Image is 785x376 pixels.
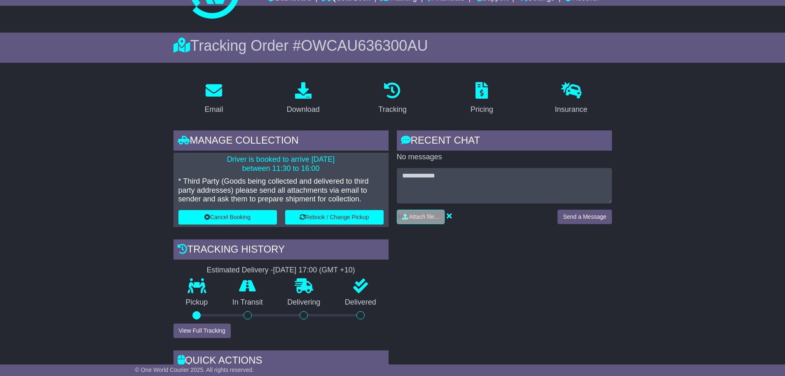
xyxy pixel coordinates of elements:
p: No messages [397,153,612,162]
span: OWCAU636300AU [301,37,428,54]
div: Tracking history [173,239,389,262]
div: Insurance [555,104,588,115]
div: Manage collection [173,130,389,153]
div: Download [287,104,320,115]
div: Quick Actions [173,350,389,373]
p: Driver is booked to arrive [DATE] between 11:30 to 16:00 [178,155,384,173]
p: In Transit [220,298,275,307]
a: Pricing [465,79,499,118]
a: Download [281,79,325,118]
span: © One World Courier 2025. All rights reserved. [135,367,254,373]
div: Estimated Delivery - [173,266,389,275]
button: Send a Message [558,210,612,224]
button: View Full Tracking [173,324,231,338]
button: Rebook / Change Pickup [285,210,384,225]
div: Pricing [471,104,493,115]
div: Tracking Order # [173,37,612,54]
a: Tracking [373,79,412,118]
p: Delivered [333,298,389,307]
div: Email [204,104,223,115]
a: Email [199,79,228,118]
div: RECENT CHAT [397,130,612,153]
div: [DATE] 17:00 (GMT +10) [273,266,355,275]
a: Insurance [550,79,593,118]
p: Pickup [173,298,220,307]
div: Tracking [378,104,406,115]
p: * Third Party (Goods being collected and delivered to third party addresses) please send all atta... [178,177,384,204]
p: Delivering [275,298,333,307]
button: Cancel Booking [178,210,277,225]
